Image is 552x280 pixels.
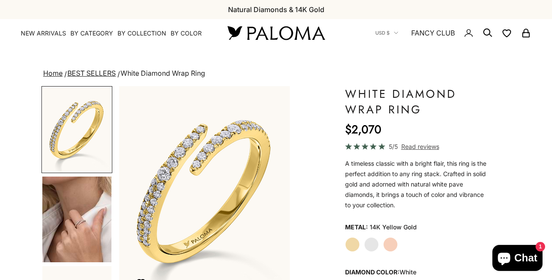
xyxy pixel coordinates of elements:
nav: Secondary navigation [375,19,531,47]
span: Read reviews [401,142,439,151]
a: NEW ARRIVALS [21,29,66,38]
img: #YellowGold [42,87,111,172]
span: 5/5 [389,142,398,151]
nav: Primary navigation [21,29,207,38]
a: 5/5 Read reviews [345,142,489,151]
button: USD $ [375,29,398,37]
legend: Diamond Color: [345,266,416,279]
p: A timeless classic with a bright flair, this ring is the perfect addition to any ring stack. Craf... [345,158,489,210]
summary: By Color [171,29,202,38]
variant-option-value: white [400,268,416,276]
span: White Diamond Wrap Ring [121,69,205,77]
summary: By Collection [117,29,166,38]
sale-price: $2,070 [345,121,381,138]
button: Go to item 2 [41,86,112,173]
span: USD $ [375,29,390,37]
h1: White Diamond Wrap Ring [345,86,489,117]
a: BEST SELLERS [67,69,116,77]
summary: By Category [70,29,113,38]
a: FANCY CLUB [411,27,455,39]
nav: breadcrumbs [41,68,511,80]
img: #YellowGold #WhiteGold #RoseGold [42,177,111,262]
a: Home [43,69,63,77]
p: Natural Diamonds & 14K Gold [228,4,324,15]
variant-option-value: 14K Yellow Gold [370,221,417,234]
legend: Metal: [345,221,368,234]
button: Go to item 4 [41,176,112,263]
inbox-online-store-chat: Shopify online store chat [490,245,545,273]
